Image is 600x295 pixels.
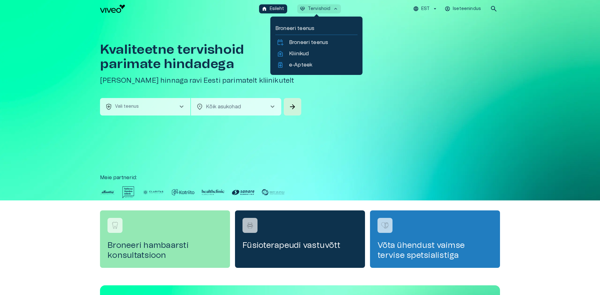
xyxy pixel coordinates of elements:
span: home_health [277,50,284,57]
button: ecg_heartTervishoidkeyboard_arrow_up [297,4,341,13]
a: medicatione-Apteek [277,61,356,69]
span: health_and_safety [105,103,112,111]
button: Search [284,98,301,116]
p: Kõik asukohad [206,103,259,111]
span: location_on [196,103,203,111]
p: Vali teenus [115,103,139,110]
p: Meie partnerid : [100,174,500,181]
button: homeEsileht [259,4,287,13]
span: medication [277,61,284,69]
span: keyboard_arrow_up [333,6,338,12]
img: Füsioterapeudi vastuvõtt logo [245,221,255,230]
span: home [262,6,267,12]
p: EST [421,6,430,12]
span: search [490,5,497,12]
h5: [PERSON_NAME] hinnaga ravi Eesti parimatelt kliinikutelt [100,76,302,85]
a: home_healthKliinikud [277,50,356,57]
p: Kliinikud [289,50,309,57]
img: Viveo logo [100,5,125,13]
a: Navigate to homepage [100,5,257,13]
a: Navigate to service booking [100,210,230,268]
p: Broneeri teenus [275,25,357,32]
h1: Kvaliteetne tervishoid parimate hindadega [100,42,302,71]
p: Tervishoid [308,6,331,12]
a: calendar_add_onBroneeri teenus [277,39,356,46]
h4: Võta ühendust vaimse tervise spetsialistiga [377,240,492,260]
img: Partner logo [202,186,224,198]
span: chevron_right [269,103,276,111]
button: open search modal [487,2,500,15]
span: calendar_add_on [277,39,284,46]
button: health_and_safetyVali teenuschevron_right [100,98,190,116]
button: Iseteenindus [444,4,482,13]
p: Broneeri teenus [289,39,328,46]
h4: Broneeri hambaarsti konsultatsioon [107,240,222,260]
a: Navigate to service booking [370,210,500,268]
button: EST [412,4,439,13]
p: Iseteenindus [453,6,481,12]
h4: Füsioterapeudi vastuvõtt [242,240,357,250]
img: Partner logo [172,186,194,198]
p: Esileht [270,6,284,12]
img: Partner logo [122,186,134,198]
a: Navigate to service booking [235,210,365,268]
img: Partner logo [142,186,164,198]
p: e-Apteek [289,61,312,69]
span: chevron_right [178,103,185,111]
img: Partner logo [262,186,284,198]
img: Broneeri hambaarsti konsultatsioon logo [110,221,120,230]
img: Partner logo [100,186,115,198]
img: Partner logo [232,186,254,198]
span: arrow_forward [289,103,296,111]
span: ecg_heart [300,6,305,12]
img: Võta ühendust vaimse tervise spetsialistiga logo [380,221,390,230]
